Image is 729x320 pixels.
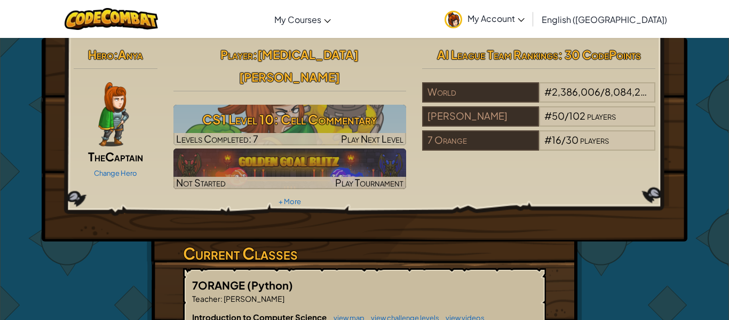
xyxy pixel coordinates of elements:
span: 8,084,206 [605,85,653,98]
a: Not StartedPlay Tournament [173,149,407,189]
img: Golden Goal [173,149,407,189]
span: AI League Team Rankings [437,47,558,62]
span: [MEDICAL_DATA][PERSON_NAME] [239,47,359,84]
span: Teacher [192,294,220,303]
a: My Courses [269,5,336,34]
span: # [544,110,552,122]
span: Play Tournament [335,176,403,189]
a: Play Next Level [173,105,407,145]
img: avatar [445,11,462,28]
a: [PERSON_NAME]#50/102players [422,116,655,129]
a: Change Hero [94,169,137,177]
span: The [88,149,105,164]
span: [PERSON_NAME] [223,294,284,303]
a: My Account [439,2,530,36]
span: Not Started [176,176,226,189]
span: My Courses [274,14,321,25]
span: English ([GEOGRAPHIC_DATA]) [542,14,667,25]
div: [PERSON_NAME] [422,106,538,127]
span: Captain [105,149,143,164]
span: Hero [88,47,114,62]
span: # [544,85,552,98]
span: / [565,110,569,122]
span: 30 [566,134,579,146]
img: captain-pose.png [98,82,129,146]
a: World#2,386,006/8,084,206players [422,92,655,105]
span: players [587,110,616,122]
span: # [544,134,552,146]
a: + More [279,197,301,206]
span: 2,386,006 [552,85,600,98]
span: 102 [569,110,585,122]
img: CS1 Level 10: Cell Commentary [173,105,407,145]
h3: Current Classes [183,241,546,266]
span: : [114,47,118,62]
div: 7 Orange [422,130,538,151]
span: Play Next Level [341,132,403,145]
span: 7ORANGE [192,278,247,292]
span: Player [220,47,253,62]
span: / [561,134,566,146]
span: 16 [552,134,561,146]
span: 50 [552,110,565,122]
span: / [600,85,605,98]
div: World [422,82,538,103]
span: : [253,47,257,62]
span: (Python) [247,278,293,292]
span: players [580,134,609,146]
span: Anya [118,47,143,62]
span: Levels Completed: 7 [176,132,258,145]
a: 7 Orange#16/30players [422,141,655,153]
a: English ([GEOGRAPHIC_DATA]) [536,5,672,34]
span: : 30 CodePoints [558,47,641,62]
h3: CS1 Level 10: Cell Commentary [173,107,407,131]
span: : [220,294,223,303]
span: My Account [467,13,525,24]
img: CodeCombat logo [65,8,158,30]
